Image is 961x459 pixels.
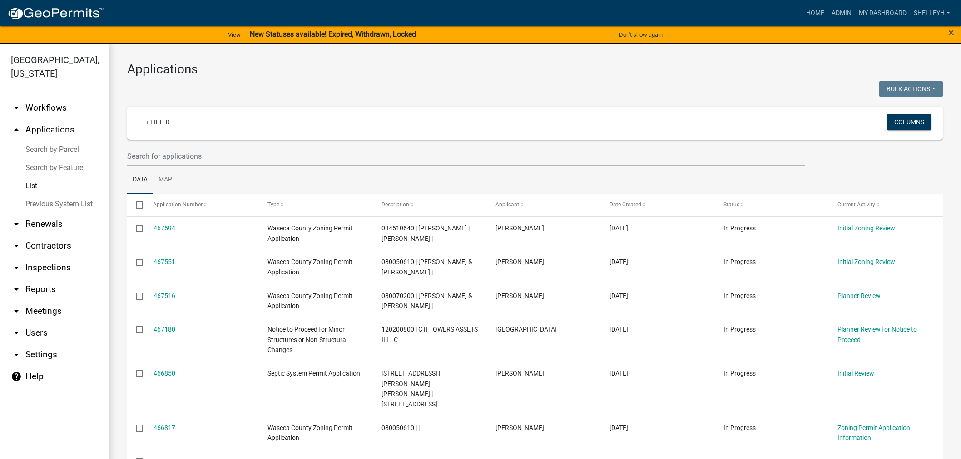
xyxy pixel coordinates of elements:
span: Waseca County Zoning Permit Application [267,424,352,442]
span: 080050610 | TYLER & STEPHANIE HUBER | [381,258,472,276]
a: My Dashboard [855,5,910,22]
datatable-header-cell: Status [715,194,829,216]
i: arrow_drop_up [11,124,22,135]
a: View [224,27,244,42]
span: Waseca County Zoning Permit Application [267,225,352,242]
span: 08/21/2025 [609,326,628,333]
datatable-header-cell: Applicant [487,194,601,216]
i: arrow_drop_down [11,240,22,251]
span: In Progress [723,292,756,299]
datatable-header-cell: Type [258,194,372,216]
datatable-header-cell: Select [127,194,144,216]
a: Home [802,5,828,22]
button: Don't show again [615,27,666,42]
span: 08/20/2025 [609,424,628,431]
span: 034510640 | BRANDON R GUSE | PAULINA J GUSE | [381,225,470,242]
i: arrow_drop_down [11,327,22,338]
i: arrow_drop_down [11,284,22,295]
span: John Swaney [495,424,544,431]
span: 120200800 | CTI TOWERS ASSETS II LLC [381,326,478,343]
span: In Progress [723,424,756,431]
a: Planner Review for Notice to Proceed [837,326,917,343]
span: Notice to Proceed for Minor Structures or Non-Structural Changes [267,326,347,354]
span: In Progress [723,326,756,333]
span: In Progress [723,258,756,265]
datatable-header-cell: Current Activity [829,194,943,216]
span: 08/21/2025 [609,258,628,265]
span: Septic System Permit Application [267,370,360,377]
a: shelleyh [910,5,954,22]
span: 08/20/2025 [609,370,628,377]
a: Initial Zoning Review [837,258,895,265]
i: arrow_drop_down [11,262,22,273]
strong: New Statuses available! Expired, Withdrawn, Locked [250,30,416,39]
a: + Filter [138,114,177,130]
i: arrow_drop_down [11,349,22,360]
span: Riga [495,326,557,333]
datatable-header-cell: Description [373,194,487,216]
span: Current Activity [837,201,875,208]
a: 467516 [154,292,175,299]
a: Data [127,166,153,195]
span: Application Number [154,201,203,208]
span: Date Created [609,201,641,208]
span: 21720 STATE HWY 13 | MCKENZIE LEE GILBY |21720 STATE HWY 13 [381,370,440,408]
span: Status [723,201,739,208]
h3: Applications [127,62,943,77]
span: Maame Quarcoo [495,292,544,299]
span: Kyle Jamison Ladlie [495,370,544,377]
i: help [11,371,22,382]
span: 080070200 | JOHN & LORI UNDERWOOD | [381,292,472,310]
span: Description [381,201,409,208]
a: Admin [828,5,855,22]
a: 467594 [154,225,175,232]
span: 080050610 | | [381,424,420,431]
button: Columns [887,114,931,130]
datatable-header-cell: Date Created [601,194,715,216]
i: arrow_drop_down [11,103,22,113]
a: 466817 [154,424,175,431]
a: Map [153,166,178,195]
input: Search for applications [127,147,805,166]
button: Close [948,27,954,38]
span: Waseca County Zoning Permit Application [267,258,352,276]
span: In Progress [723,225,756,232]
a: 467180 [154,326,175,333]
span: Type [267,201,279,208]
a: 466850 [154,370,175,377]
a: Planner Review [837,292,881,299]
a: 467551 [154,258,175,265]
span: × [948,26,954,39]
span: Brandon Guse [495,225,544,232]
i: arrow_drop_down [11,306,22,317]
button: Bulk Actions [879,81,943,97]
span: 08/21/2025 [609,225,628,232]
span: Applicant [495,201,519,208]
span: 08/21/2025 [609,292,628,299]
a: Initial Zoning Review [837,225,895,232]
datatable-header-cell: Application Number [144,194,258,216]
span: John Swaney [495,258,544,265]
span: Waseca County Zoning Permit Application [267,292,352,310]
span: In Progress [723,370,756,377]
a: Zoning Permit Application Information [837,424,910,442]
i: arrow_drop_down [11,219,22,229]
a: Initial Review [837,370,874,377]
